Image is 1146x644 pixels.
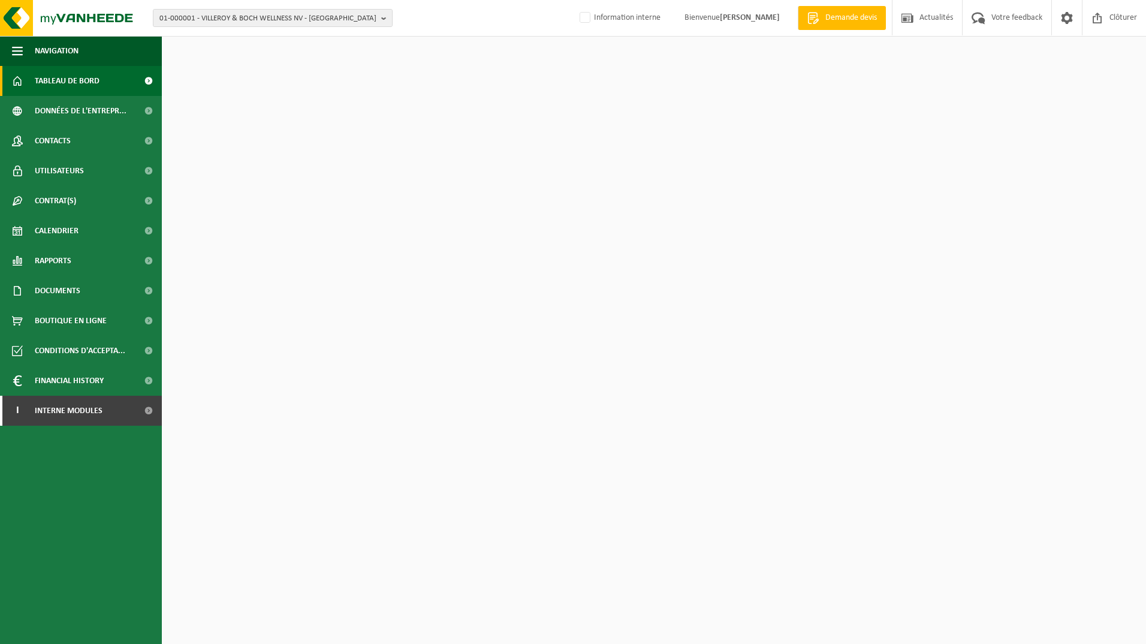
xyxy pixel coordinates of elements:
button: 01-000001 - VILLEROY & BOCH WELLNESS NV - [GEOGRAPHIC_DATA] [153,9,393,27]
span: Interne modules [35,396,102,426]
span: Utilisateurs [35,156,84,186]
a: Demande devis [798,6,886,30]
span: Navigation [35,36,79,66]
label: Information interne [577,9,661,27]
span: Calendrier [35,216,79,246]
span: Demande devis [822,12,880,24]
strong: [PERSON_NAME] [720,13,780,22]
span: Boutique en ligne [35,306,107,336]
span: Contrat(s) [35,186,76,216]
span: Conditions d'accepta... [35,336,125,366]
span: Documents [35,276,80,306]
span: Rapports [35,246,71,276]
span: Financial History [35,366,104,396]
span: I [12,396,23,426]
span: 01-000001 - VILLEROY & BOCH WELLNESS NV - [GEOGRAPHIC_DATA] [159,10,376,28]
span: Données de l'entrepr... [35,96,126,126]
span: Tableau de bord [35,66,99,96]
span: Contacts [35,126,71,156]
